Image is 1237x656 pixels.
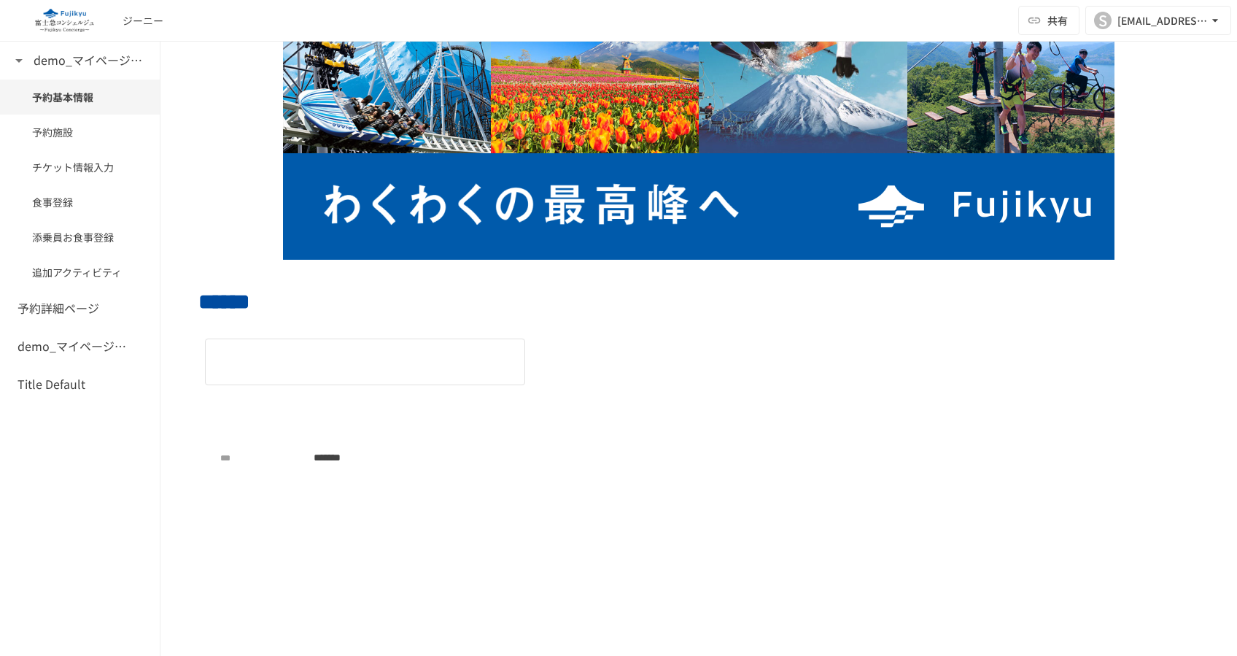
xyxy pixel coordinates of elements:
[18,337,134,356] h6: demo_マイページ詳細
[1117,12,1208,30] div: [EMAIL_ADDRESS][DOMAIN_NAME]
[32,124,128,140] span: 予約施設
[18,375,85,394] h6: Title Default
[32,264,128,280] span: 追加アクティビティ
[1085,6,1231,35] button: S[EMAIL_ADDRESS][DOMAIN_NAME]
[34,51,150,70] h6: demo_マイページ詳細
[32,229,128,245] span: 添乗員お食事登録
[123,13,163,28] div: ジーニー
[1047,12,1068,28] span: 共有
[32,194,128,210] span: 食事登録
[1018,6,1079,35] button: 共有
[32,89,128,105] span: 予約基本情報
[32,159,128,175] span: チケット情報入力
[18,299,99,318] h6: 予約詳細ページ
[18,9,111,32] img: eQeGXtYPV2fEKIA3pizDiVdzO5gJTl2ahLbsPaD2E4R
[1094,12,1112,29] div: S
